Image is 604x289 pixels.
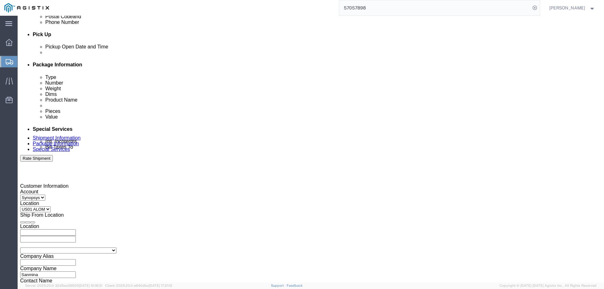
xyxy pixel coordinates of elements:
a: Feedback [287,284,303,287]
a: Support [271,284,287,287]
img: logo [4,3,49,13]
span: Server: 2025.20.0-32d5ea39505 [25,284,102,287]
span: Copyright © [DATE]-[DATE] Agistix Inc., All Rights Reserved [500,283,596,288]
span: [DATE] 10:18:31 [79,284,102,287]
span: [DATE] 17:21:12 [149,284,172,287]
iframe: FS Legacy Container [18,16,604,282]
span: Client: 2025.20.0-e640dba [105,284,172,287]
input: Search for shipment number, reference number [339,0,530,15]
span: Billy Lo [549,4,585,11]
button: [PERSON_NAME] [549,4,596,12]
